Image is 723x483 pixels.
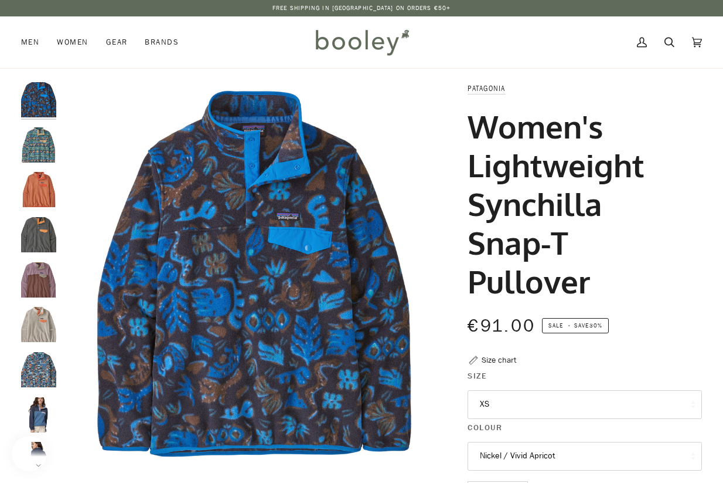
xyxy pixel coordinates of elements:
[542,318,609,333] span: Save
[57,36,88,48] span: Women
[21,262,56,298] img: Patagonia Women's Lightweight Synchilla Snap-T Pullover Dulse Mauve - Booley Galway
[48,16,97,68] a: Women
[468,314,536,338] span: €91.00
[62,82,446,467] div: Patagonia Women's Lightweight Synchilla Snap-T Pullover Across Oceans / Pitch Blue - Booley Galway
[548,321,563,330] span: Sale
[145,36,179,48] span: Brands
[272,4,451,13] p: Free Shipping in [GEOGRAPHIC_DATA] on Orders €50+
[468,83,505,93] a: Patagonia
[21,217,56,252] img: Patagonia Women's Lightweight Synchilla Snap-T Pullover Nickel / Vivid Apricot - Booley Galway
[21,127,56,163] img: Patagonia Women's Light Weight Synchilla Snap-T Pullover High Hopes Geo / Salamander Green - Bool...
[62,82,446,467] img: Patagonia Women&#39;s Lightweight Synchilla Snap-T Pullover Across Oceans / Pitch Blue - Booley G...
[21,352,56,387] img: Patagonia Women's Lightweight Synchilla Snap-T Pullover Swallowtail Geo / Still Blue - Booley Galway
[97,16,137,68] a: Gear
[136,16,187,68] a: Brands
[468,442,702,471] button: Nickel / Vivid Apricot
[21,397,56,433] img: Patagonia Women's Light Weight Synchilla Snap-T Pullover Utility Blue - Booley Galway
[106,36,128,48] span: Gear
[468,390,702,419] button: XS
[21,82,56,117] img: Patagonia Women's Lightweight Synchilla Snap-T Pullover Across Oceans / Pitch Blue - Booley Galway
[12,436,47,471] iframe: Button to open loyalty program pop-up
[21,36,39,48] span: Men
[311,25,413,59] img: Booley
[589,321,602,330] span: 30%
[468,370,487,382] span: Size
[565,321,574,330] em: •
[482,354,516,366] div: Size chart
[468,421,502,434] span: Colour
[21,172,56,207] img: Patagonia Women's Light Weight Synchilla Snap-T Pullover Sienna Clay - Booley Galway
[21,307,56,342] img: Patagonia Women's Lightweight Synchilla Snap-T Pullover Oatmeal Heather / Heirloom Peach - Booley...
[21,16,48,68] a: Men
[468,107,693,301] h1: Women's Lightweight Synchilla Snap-T Pullover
